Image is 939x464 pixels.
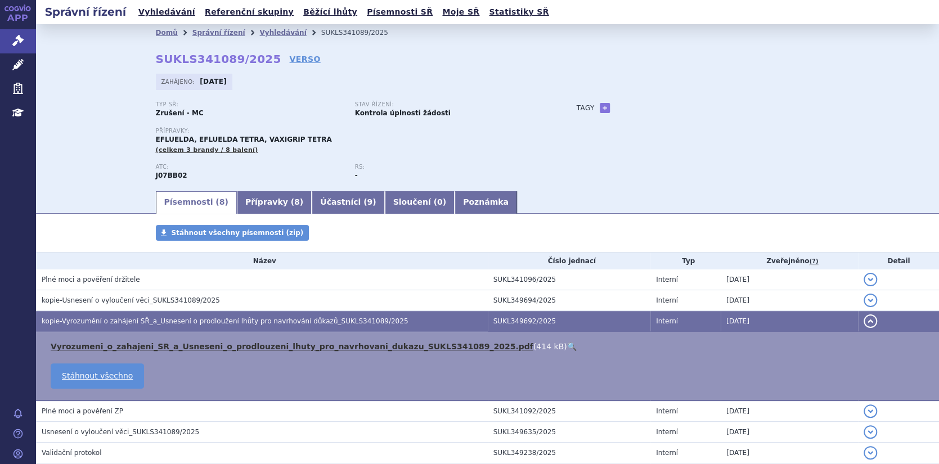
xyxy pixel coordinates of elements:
button: detail [864,294,877,307]
button: detail [864,314,877,328]
strong: Kontrola úplnosti žádosti [355,109,451,117]
span: kopie-Vyrozumění o zahájení SŘ_a_Usnesení o prodloužení lhůty pro navrhování důkazů_SUKLS341089/2025 [42,317,408,325]
span: Zahájeno: [161,77,197,86]
a: Účastníci (9) [312,191,384,214]
abbr: (?) [809,258,818,265]
span: 0 [437,197,443,206]
th: Zveřejněno [721,253,858,269]
button: detail [864,404,877,418]
th: Detail [858,253,939,269]
a: Referenční skupiny [201,4,297,20]
span: Interní [656,317,678,325]
a: Statistiky SŘ [486,4,552,20]
a: Sloučení (0) [385,191,455,214]
span: 8 [219,197,225,206]
th: Typ [650,253,721,269]
th: Číslo jednací [488,253,650,269]
span: 8 [294,197,300,206]
button: detail [864,446,877,460]
td: SUKL349692/2025 [488,311,650,332]
a: Správní řízení [192,29,245,37]
a: Vyhledávání [259,29,306,37]
span: Interní [656,407,678,415]
button: detail [864,273,877,286]
li: SUKLS341089/2025 [321,24,403,41]
span: kopie-Usnesení o vyloučení věci_SUKLS341089/2025 [42,296,220,304]
a: 🔍 [567,342,577,351]
a: Poznámka [455,191,517,214]
p: ATC: [156,164,344,170]
span: Usnesení o vyloučení věci_SUKLS341089/2025 [42,428,199,436]
a: Moje SŘ [439,4,483,20]
p: RS: [355,164,543,170]
p: Stav řízení: [355,101,543,108]
td: SUKL349238/2025 [488,443,650,463]
a: Běžící lhůty [300,4,361,20]
td: SUKL349694/2025 [488,290,650,311]
h2: Správní řízení [36,4,135,20]
strong: Zrušení - MC [156,109,204,117]
td: [DATE] [721,290,858,311]
button: detail [864,425,877,439]
a: Vyrozumeni_o_zahajeni_SR_a_Usneseni_o_prodlouzeni_lhuty_pro_navrhovani_dukazu_SUKLS341089_2025.pdf [51,342,533,351]
td: [DATE] [721,269,858,290]
td: [DATE] [721,422,858,443]
a: VERSO [289,53,320,65]
th: Název [36,253,488,269]
a: Přípravky (8) [237,191,312,214]
h3: Tagy [577,101,595,115]
span: Validační protokol [42,449,102,457]
a: + [600,103,610,113]
span: Plné moci a pověření držitele [42,276,140,283]
span: Interní [656,449,678,457]
a: Stáhnout všechno [51,363,144,389]
a: Domů [156,29,178,37]
a: Vyhledávání [135,4,199,20]
td: [DATE] [721,311,858,332]
td: SUKL341092/2025 [488,400,650,422]
span: EFLUELDA, EFLUELDA TETRA, VAXIGRIP TETRA [156,136,332,143]
td: SUKL341096/2025 [488,269,650,290]
td: SUKL349635/2025 [488,422,650,443]
td: [DATE] [721,400,858,422]
span: Stáhnout všechny písemnosti (zip) [172,229,304,237]
a: Stáhnout všechny písemnosti (zip) [156,225,309,241]
strong: SUKLS341089/2025 [156,52,281,66]
p: Přípravky: [156,128,554,134]
strong: CHŘIPKA, INAKTIVOVANÁ VAKCÍNA, ŠTĚPENÝ VIRUS NEBO POVRCHOVÝ ANTIGEN [156,172,187,179]
span: (celkem 3 brandy / 8 balení) [156,146,258,154]
span: Plné moci a pověření ZP [42,407,123,415]
strong: - [355,172,358,179]
a: Písemnosti (8) [156,191,237,214]
a: Písemnosti SŘ [363,4,436,20]
p: Typ SŘ: [156,101,344,108]
span: Interní [656,296,678,304]
li: ( ) [51,341,928,352]
span: Interní [656,428,678,436]
span: 414 kB [536,342,564,351]
span: Interní [656,276,678,283]
span: 9 [367,197,372,206]
td: [DATE] [721,443,858,463]
strong: [DATE] [200,78,227,85]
